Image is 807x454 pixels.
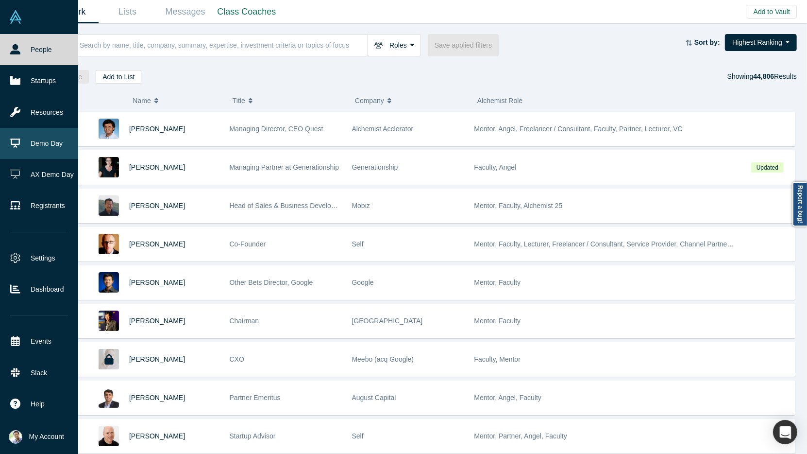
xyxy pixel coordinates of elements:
[352,279,374,286] span: Google
[474,432,567,440] span: Mentor, Partner, Angel, Faculty
[99,272,119,293] img: Steven Kan's Profile Image
[129,240,185,248] a: [PERSON_NAME]
[477,97,522,105] span: Alchemist Role
[99,195,119,216] img: Michael Chang's Profile Image
[129,394,185,402] a: [PERSON_NAME]
[474,355,521,363] span: Faculty, Mentor
[79,34,368,56] input: Search by name, title, company, summary, expertise, investment criteria or topics of focus
[29,432,64,442] span: My Account
[352,163,398,171] span: Generationship
[230,279,313,286] span: Other Bets Director, Google
[129,317,185,325] a: [PERSON_NAME]
[352,394,396,402] span: August Capital
[230,394,281,402] span: Partner Emeritus
[99,157,119,177] img: Rachel Chalmers's Profile Image
[727,70,797,84] div: Showing
[352,202,370,210] span: Mobiz
[751,162,783,173] span: Updated
[474,240,793,248] span: Mentor, Faculty, Lecturer, Freelancer / Consultant, Service Provider, Channel Partner, Corporate ...
[230,317,259,325] span: Chairman
[9,10,22,24] img: Alchemist Vault Logo
[474,163,517,171] span: Faculty, Angel
[99,387,119,408] img: Vivek Mehra's Profile Image
[230,432,276,440] span: Startup Advisor
[214,0,279,23] a: Class Coaches
[99,426,119,446] img: Adam Frankl's Profile Image
[355,90,384,111] span: Company
[352,240,364,248] span: Self
[129,163,185,171] a: [PERSON_NAME]
[230,355,244,363] span: CXO
[99,234,119,254] img: Robert Winder's Profile Image
[474,279,521,286] span: Mentor, Faculty
[355,90,467,111] button: Company
[233,90,245,111] span: Title
[747,5,797,18] button: Add to Vault
[233,90,345,111] button: Title
[129,202,185,210] a: [PERSON_NAME]
[230,202,377,210] span: Head of Sales & Business Development (interim)
[725,34,797,51] button: Highest Ranking
[133,90,151,111] span: Name
[352,125,414,133] span: Alchemist Acclerator
[474,125,683,133] span: Mentor, Angel, Freelancer / Consultant, Faculty, Partner, Lecturer, VC
[156,0,214,23] a: Messages
[9,430,22,444] img: Ravi Belani's Account
[352,317,423,325] span: [GEOGRAPHIC_DATA]
[352,355,414,363] span: Meebo (acq Google)
[753,72,797,80] span: Results
[428,34,499,56] button: Save applied filters
[474,317,521,325] span: Mentor, Faculty
[230,125,323,133] span: Managing Director, CEO Quest
[792,182,807,227] a: Report a bug!
[129,279,185,286] a: [PERSON_NAME]
[9,430,64,444] button: My Account
[753,72,774,80] strong: 44,806
[230,163,339,171] span: Managing Partner at Generationship
[368,34,421,56] button: Roles
[129,432,185,440] a: [PERSON_NAME]
[31,399,45,409] span: Help
[99,0,156,23] a: Lists
[230,240,266,248] span: Co-Founder
[474,394,542,402] span: Mentor, Angel, Faculty
[133,90,222,111] button: Name
[99,311,119,331] img: Timothy Chou's Profile Image
[96,70,141,84] button: Add to List
[99,119,119,139] img: Gnani Palanikumar's Profile Image
[352,432,364,440] span: Self
[129,125,185,133] a: [PERSON_NAME]
[129,355,185,363] a: [PERSON_NAME]
[694,38,720,46] strong: Sort by:
[474,202,563,210] span: Mentor, Faculty, Alchemist 25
